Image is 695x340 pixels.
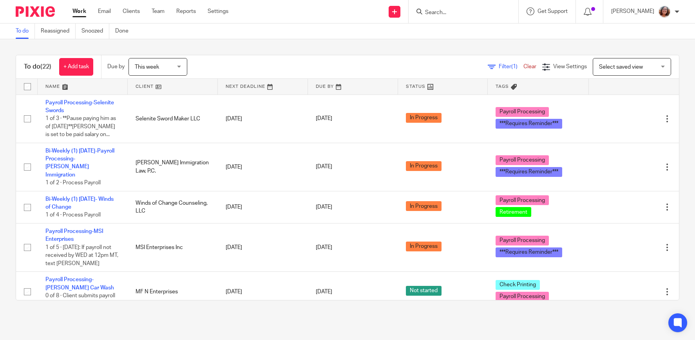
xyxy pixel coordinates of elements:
span: In Progress [406,113,442,123]
a: + Add task [59,58,93,76]
a: Email [98,7,111,15]
span: 1 of 2 · Process Payroll [45,180,101,185]
a: Bi-Weekly (1) [DATE]-Payroll Processing- [PERSON_NAME] Immigration [45,148,114,178]
span: 1 of 4 · Process Payroll [45,213,101,218]
span: 1 of 5 · [DATE]: If payroll not received by WED at 12pm MT, text [PERSON_NAME] [45,245,118,266]
td: [DATE] [218,272,308,312]
span: Payroll Processing [496,107,549,117]
a: Payroll Processing-Selenite Swords [45,100,114,113]
a: Snoozed [81,24,109,39]
td: Selenite Sword Maker LLC [128,95,218,143]
span: Tags [496,84,509,89]
a: Clients [123,7,140,15]
img: LB%20Reg%20Headshot%208-2-23.jpg [658,5,671,18]
img: Pixie [16,6,55,17]
span: 0 of 8 · Client submits payroll by [DATE] at 12pm MT [45,293,115,307]
span: [DATE] [316,245,332,250]
span: Payroll Processing [496,155,549,165]
a: Work [72,7,86,15]
input: Search [424,9,495,16]
a: To do [16,24,35,39]
a: Clear [523,64,536,69]
span: Payroll Processing [496,195,549,205]
td: [DATE] [218,95,308,143]
span: [DATE] [316,116,332,122]
span: Payroll Processing [496,236,549,245]
span: (22) [40,64,51,70]
a: Payroll Processing-[PERSON_NAME] Car Wash [45,277,114,290]
td: [PERSON_NAME] Immigration Law, P.C. [128,143,218,191]
td: MSI Enterprises Inc [128,223,218,271]
span: Get Support [538,9,568,14]
p: Due by [107,63,125,71]
a: Reports [176,7,196,15]
span: Payroll Processing [496,292,549,302]
td: [DATE] [218,191,308,223]
span: [DATE] [316,164,332,170]
a: Bi-Weekly (1) [DATE]- Winds of Change [45,196,114,210]
span: In Progress [406,161,442,171]
td: [DATE] [218,223,308,271]
span: This week [135,64,159,70]
span: Check Printing [496,280,540,290]
h1: To do [24,63,51,71]
span: In Progress [406,242,442,251]
span: 1 of 3 · **Pause paying him as of [DATE]**[PERSON_NAME] is set to be paid salary on... [45,116,116,137]
span: (1) [511,64,518,69]
p: [PERSON_NAME] [611,7,654,15]
span: Select saved view [599,64,643,70]
span: Filter [499,64,523,69]
span: Retirement [496,207,531,217]
td: [DATE] [218,143,308,191]
span: [DATE] [316,289,332,295]
a: Done [115,24,134,39]
td: MF N Enterprises [128,272,218,312]
span: Not started [406,286,442,296]
td: Winds of Change Counseling, LLC [128,191,218,223]
a: Payroll Processing-MSI Enterprises [45,229,103,242]
a: Team [152,7,165,15]
span: [DATE] [316,204,332,210]
a: Settings [208,7,228,15]
span: In Progress [406,201,442,211]
a: Reassigned [41,24,76,39]
span: View Settings [553,64,587,69]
